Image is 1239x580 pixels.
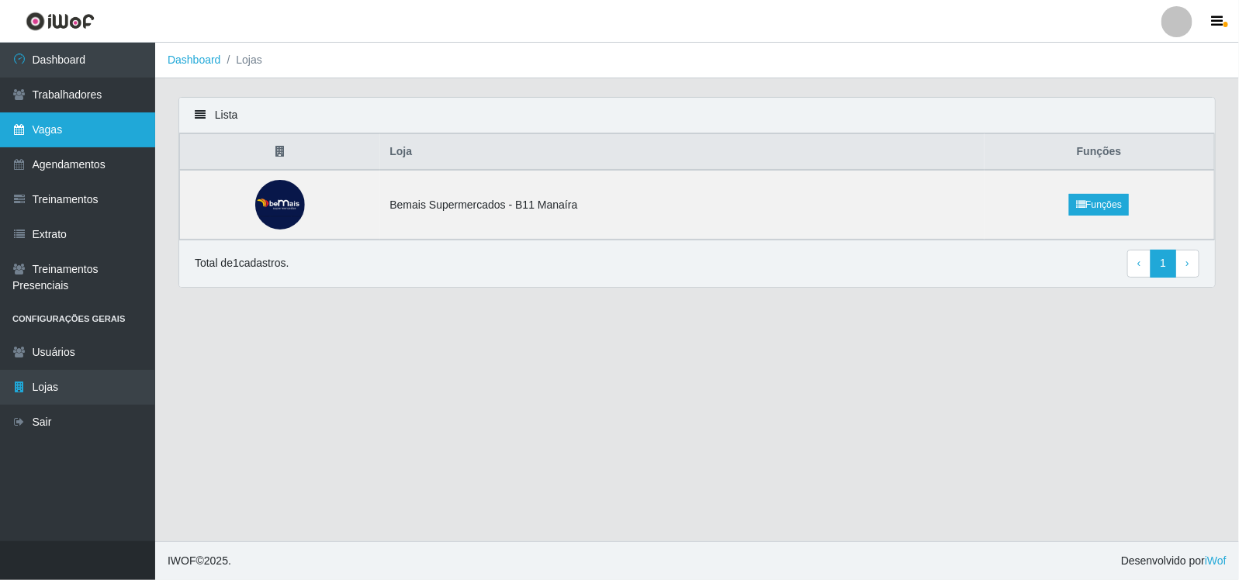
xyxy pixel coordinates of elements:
a: Previous [1127,250,1151,278]
li: Lojas [221,52,262,68]
a: 1 [1151,250,1177,278]
a: Dashboard [168,54,221,66]
span: › [1185,257,1189,269]
nav: pagination [1127,250,1199,278]
img: Bemais Supermercados - B11 Manaíra [255,180,305,230]
span: Desenvolvido por [1121,553,1227,569]
span: ‹ [1137,257,1141,269]
nav: breadcrumb [155,43,1239,78]
a: Funções [1069,194,1129,216]
th: Loja [380,134,984,171]
td: Bemais Supermercados - B11 Manaíra [380,170,984,240]
a: Next [1175,250,1199,278]
span: © 2025 . [168,553,231,569]
p: Total de 1 cadastros. [195,255,289,271]
img: CoreUI Logo [26,12,95,31]
th: Funções [985,134,1215,171]
a: iWof [1205,554,1227,567]
div: Lista [179,98,1215,133]
span: IWOF [168,554,196,567]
